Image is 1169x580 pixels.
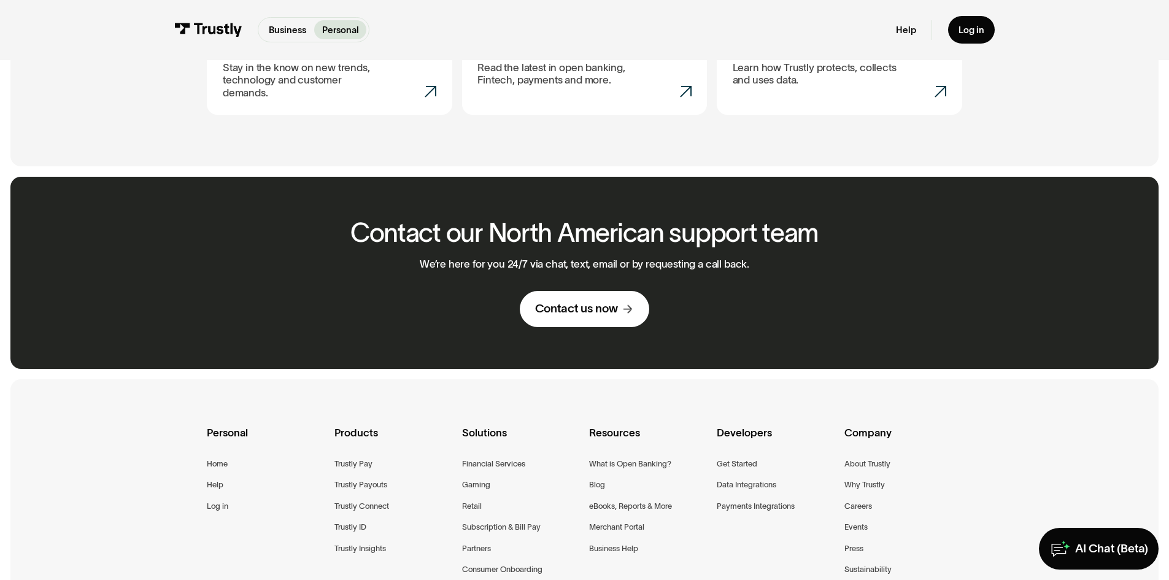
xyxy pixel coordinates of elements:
a: Help [207,478,223,492]
a: eBooks, Reports & More [589,500,672,513]
a: Press [844,542,863,555]
a: Data Integrations [717,478,776,492]
a: Help [896,24,916,36]
a: Blog [589,478,605,492]
img: Trustly Logo [174,23,242,37]
div: Company [844,425,962,457]
a: Get Started [717,457,757,471]
a: About Trustly [844,457,890,471]
div: Resources [589,425,707,457]
div: AI Chat (Beta) [1075,541,1148,557]
a: Trustly BlogRead the latest in open banking, Fintech, payments and more. [462,22,707,115]
p: We’re here for you 24/7 via chat, text, email or by requesting a call back. [420,258,749,270]
p: Personal [322,23,359,37]
div: Log in [959,24,984,36]
a: Financial Services [462,457,525,471]
a: Home [207,457,228,471]
div: Personal [207,425,325,457]
a: eBooks, Reports & MoreStay in the know on new trends, technology and customer demands. [207,22,452,115]
a: Payments Integrations [717,500,795,513]
a: Trustly Pay [334,457,372,471]
a: Gaming [462,478,490,492]
a: AI Chat (Beta) [1039,528,1159,570]
a: Merchant Portal [589,520,644,534]
a: Sustainability [844,563,892,576]
a: Log in [948,16,995,44]
a: Careers [844,500,872,513]
a: Trustly Insights [334,542,386,555]
p: Business [269,23,306,37]
a: Business Help [589,542,638,555]
a: Business [261,20,314,39]
a: Partners [462,542,491,555]
p: Stay in the know on new trends, technology and customer demands. [223,61,388,99]
a: Trustly ID [334,520,366,534]
div: Developers [717,425,835,457]
p: Learn how Trustly protects, collects and uses data. [733,61,898,87]
a: Subscription & Bill Pay [462,520,541,534]
p: Read the latest in open banking, Fintech, payments and more. [477,61,643,87]
h2: Contact our North American support team [350,218,819,247]
div: Products [334,425,452,457]
div: Contact us now [535,301,618,317]
a: Log in [207,500,228,513]
div: Solutions [462,425,580,457]
a: Personal [314,20,366,39]
a: What is Open Banking? [589,457,671,471]
a: Contact us now [520,291,649,327]
a: Data & PrivacyLearn how Trustly protects, collects and uses data. [717,22,962,115]
a: Retail [462,500,482,513]
a: Trustly Payouts [334,478,387,492]
a: Consumer Onboarding [462,563,542,576]
a: Trustly Connect [334,500,389,513]
a: Why Trustly [844,478,885,492]
a: Events [844,520,868,534]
